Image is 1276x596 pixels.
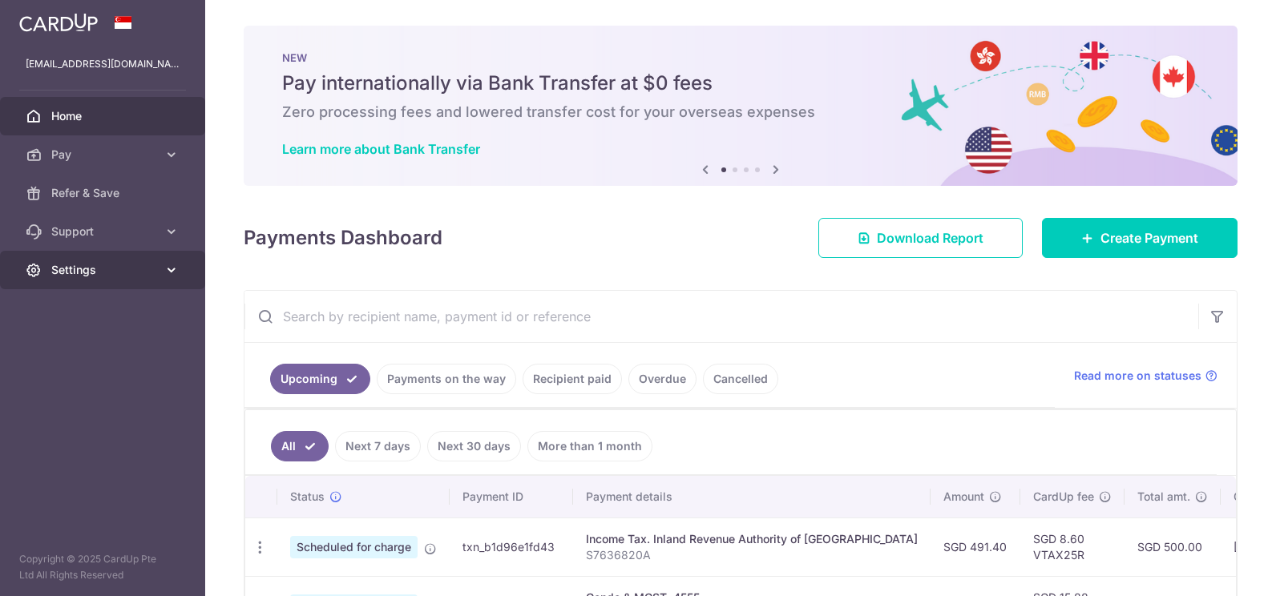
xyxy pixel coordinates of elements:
[703,364,778,394] a: Cancelled
[51,262,157,278] span: Settings
[244,291,1198,342] input: Search by recipient name, payment id or reference
[270,364,370,394] a: Upcoming
[1074,368,1201,384] span: Read more on statuses
[1074,368,1217,384] a: Read more on statuses
[1100,228,1198,248] span: Create Payment
[290,536,418,558] span: Scheduled for charge
[51,108,157,124] span: Home
[282,141,480,157] a: Learn more about Bank Transfer
[450,517,573,576] td: txn_b1d96e1fd43
[335,431,421,461] a: Next 7 days
[1033,489,1094,505] span: CardUp fee
[931,517,1020,576] td: SGD 491.40
[282,51,1199,64] p: NEW
[877,228,983,248] span: Download Report
[1042,218,1238,258] a: Create Payment
[290,489,325,505] span: Status
[586,547,918,563] p: S7636820A
[573,476,931,517] th: Payment details
[377,364,516,394] a: Payments on the way
[19,13,98,32] img: CardUp
[271,431,329,461] a: All
[1020,517,1125,576] td: SGD 8.60 VTAX25R
[943,489,984,505] span: Amount
[51,223,157,240] span: Support
[1137,489,1190,505] span: Total amt.
[628,364,697,394] a: Overdue
[450,476,573,517] th: Payment ID
[1125,517,1221,576] td: SGD 500.00
[244,223,442,252] h4: Payments Dashboard
[282,70,1199,96] h5: Pay internationally via Bank Transfer at $0 fees
[586,531,918,547] div: Income Tax. Inland Revenue Authority of [GEOGRAPHIC_DATA]
[523,364,622,394] a: Recipient paid
[818,218,1023,258] a: Download Report
[51,185,157,201] span: Refer & Save
[282,103,1199,122] h6: Zero processing fees and lowered transfer cost for your overseas expenses
[51,147,157,163] span: Pay
[427,431,521,461] a: Next 30 days
[527,431,652,461] a: More than 1 month
[26,56,180,72] p: [EMAIL_ADDRESS][DOMAIN_NAME]
[244,26,1238,186] img: Bank transfer banner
